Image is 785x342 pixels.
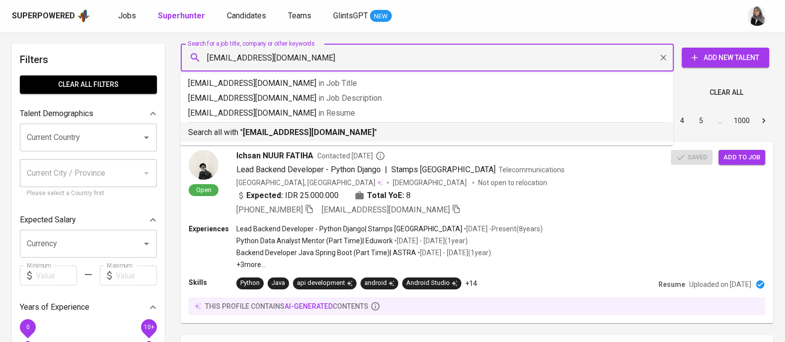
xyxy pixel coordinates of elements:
[393,236,468,246] p: • [DATE] - [DATE] ( 1 year )
[710,86,743,99] span: Clear All
[465,278,477,288] p: +14
[26,324,29,331] span: 0
[288,10,313,22] a: Teams
[318,93,382,103] span: in Job Description
[462,224,543,234] p: • [DATE] - Present ( 8 years )
[656,51,670,65] button: Clear
[189,224,236,234] p: Experiences
[731,113,753,129] button: Go to page 1000
[227,10,268,22] a: Candidates
[36,266,77,285] input: Value
[20,104,157,124] div: Talent Demographics
[236,224,462,234] p: Lead Backend Developer - Python Django | Stamps [GEOGRAPHIC_DATA]
[499,166,565,174] span: Telecommunications
[28,78,149,91] span: Clear All filters
[227,11,266,20] span: Candidates
[189,277,236,287] p: Skills
[118,10,138,22] a: Jobs
[747,6,767,26] img: sinta.windasari@glints.com
[236,236,393,246] p: Python Data Analyst Mentor (Part Time) | Eduwork
[20,75,157,94] button: Clear All filters
[756,113,772,129] button: Go to next page
[246,190,283,202] b: Expected:
[317,151,385,161] span: Contacted [DATE]
[236,260,543,270] p: +3 more ...
[20,210,157,230] div: Expected Salary
[393,178,468,188] span: [DEMOGRAPHIC_DATA]
[143,324,154,331] span: 10+
[658,279,685,289] p: Resume
[364,278,394,288] div: android
[318,108,355,118] span: in Resume
[236,150,313,162] span: Ichsan NUUR FATIHA
[318,78,357,88] span: in Job Title
[158,11,205,20] b: Superhunter
[20,214,76,226] p: Expected Salary
[140,237,153,251] button: Open
[693,113,709,129] button: Go to page 5
[723,152,760,163] span: Add to job
[333,10,392,22] a: GlintsGPT NEW
[116,266,157,285] input: Value
[333,11,368,20] span: GlintsGPT
[236,165,381,174] span: Lead Backend Developer - Python Django
[385,164,387,176] span: |
[188,107,665,119] p: [EMAIL_ADDRESS][DOMAIN_NAME]
[205,301,368,311] p: this profile contains contents
[20,301,89,313] p: Years of Experience
[674,113,690,129] button: Go to page 4
[77,8,90,23] img: app logo
[682,48,769,68] button: Add New Talent
[158,10,207,22] a: Superhunter
[140,131,153,144] button: Open
[181,142,773,323] a: OpenIchsan NUUR FATIHAContacted [DATE]Lead Backend Developer - Python Django|Stamps [GEOGRAPHIC_D...
[236,178,383,188] div: [GEOGRAPHIC_DATA], [GEOGRAPHIC_DATA]
[718,150,765,165] button: Add to job
[416,248,491,258] p: • [DATE] - [DATE] ( 1 year )
[597,113,773,129] nav: pagination navigation
[20,297,157,317] div: Years of Experience
[189,150,218,180] img: 1f9330f73a7c4550c720753c2f2c5b24.jpeg
[285,302,333,310] span: AI-generated
[12,10,75,22] div: Superpowered
[297,278,353,288] div: api development
[375,151,385,161] svg: By Batam recruiter
[27,189,150,199] p: Please select a Country first
[20,108,93,120] p: Talent Demographics
[370,11,392,21] span: NEW
[690,52,761,64] span: Add New Talent
[192,186,215,194] span: Open
[322,205,450,214] span: [EMAIL_ADDRESS][DOMAIN_NAME]
[236,205,303,214] span: [PHONE_NUMBER]
[243,128,374,137] b: [EMAIL_ADDRESS][DOMAIN_NAME]
[20,52,157,68] h6: Filters
[367,190,404,202] b: Total YoE:
[236,190,339,202] div: IDR 25.000.000
[188,92,665,104] p: [EMAIL_ADDRESS][DOMAIN_NAME]
[272,278,285,288] div: Java
[240,278,260,288] div: Python
[391,165,496,174] span: Stamps [GEOGRAPHIC_DATA]
[188,77,665,89] p: [EMAIL_ADDRESS][DOMAIN_NAME]
[712,116,728,126] div: …
[236,248,416,258] p: Backend Developer Java Spring Boot (Part Time) | ASTRA
[706,83,747,102] button: Clear All
[406,278,457,288] div: Android Studio
[188,127,665,138] p: Search all with " "
[478,178,547,188] p: Not open to relocation
[12,8,90,23] a: Superpoweredapp logo
[118,11,136,20] span: Jobs
[288,11,311,20] span: Teams
[689,279,751,289] p: Uploaded on [DATE]
[406,190,411,202] span: 8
